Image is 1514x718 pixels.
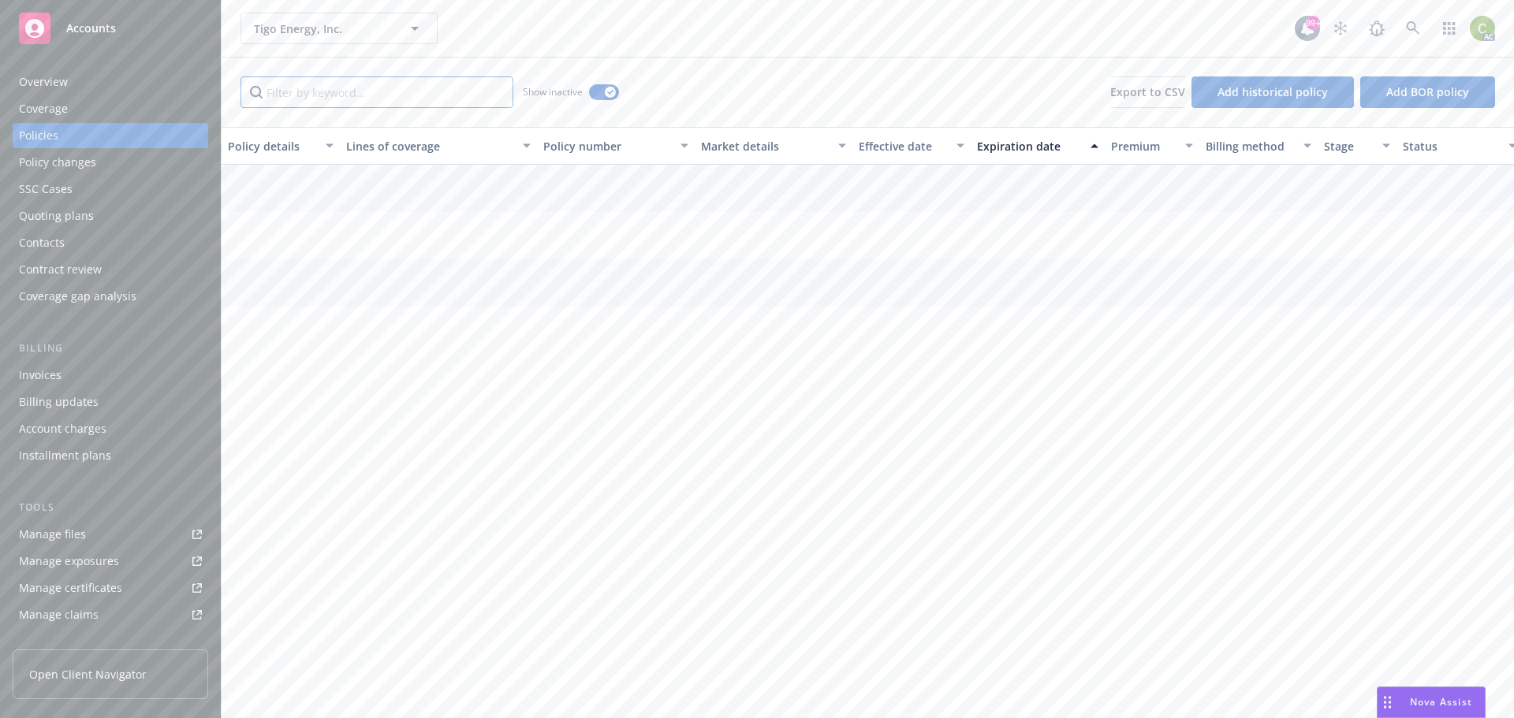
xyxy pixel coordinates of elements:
div: Policy details [228,138,316,154]
button: Billing method [1199,127,1318,165]
a: Billing updates [13,389,208,415]
a: Quoting plans [13,203,208,229]
div: Manage claims [19,602,99,627]
a: SSC Cases [13,177,208,202]
div: Lines of coverage [346,138,513,154]
button: Tigo Energy, Inc. [241,13,438,44]
div: Market details [701,138,829,154]
div: Billing [13,340,208,356]
div: Installment plans [19,443,111,468]
a: Contacts [13,230,208,255]
div: Premium [1111,138,1176,154]
div: Coverage [19,96,68,121]
div: Effective date [859,138,947,154]
img: photo [1470,16,1495,41]
div: Policy changes [19,150,96,175]
div: Manage certificates [19,575,122,601]
a: Manage files [13,522,208,547]
button: Expiration date [971,127,1105,165]
a: Accounts [13,6,208,50]
a: Manage exposures [13,549,208,574]
span: Nova Assist [1410,695,1472,709]
button: Stage [1318,127,1397,165]
a: Manage claims [13,602,208,627]
div: Billing method [1206,138,1294,154]
a: Installment plans [13,443,208,468]
span: Tigo Energy, Inc. [254,20,390,37]
div: Policies [19,123,58,148]
button: Export to CSV [1110,76,1185,108]
button: Lines of coverage [340,127,537,165]
div: Manage exposures [19,549,119,574]
div: Account charges [19,416,106,441]
div: Expiration date [977,138,1081,154]
span: Accounts [66,22,116,35]
div: Policy number [543,138,671,154]
a: Coverage [13,96,208,121]
div: SSC Cases [19,177,73,202]
a: Report a Bug [1361,13,1393,44]
div: Coverage gap analysis [19,284,136,309]
button: Add historical policy [1191,76,1354,108]
div: Billing updates [19,389,99,415]
div: Overview [19,69,68,95]
a: Manage BORs [13,629,208,654]
a: Manage certificates [13,575,208,601]
a: Policy changes [13,150,208,175]
div: 99+ [1306,16,1320,30]
a: Policies [13,123,208,148]
span: Show inactive [523,85,583,99]
input: Filter by keyword... [241,76,513,108]
a: Switch app [1434,13,1465,44]
div: Contract review [19,257,102,282]
span: Open Client Navigator [29,666,147,683]
div: Invoices [19,363,62,388]
span: Add BOR policy [1386,84,1469,99]
a: Contract review [13,257,208,282]
button: Nova Assist [1377,686,1486,718]
button: Effective date [852,127,971,165]
div: Manage BORs [19,629,93,654]
a: Account charges [13,416,208,441]
div: Stage [1324,138,1373,154]
div: Manage files [19,522,86,547]
button: Premium [1105,127,1199,165]
div: Tools [13,500,208,515]
span: Export to CSV [1110,84,1185,99]
button: Market details [695,127,852,165]
button: Add BOR policy [1360,76,1495,108]
div: Quoting plans [19,203,94,229]
a: Coverage gap analysis [13,284,208,309]
button: Policy details [222,127,340,165]
a: Stop snowing [1325,13,1356,44]
a: Invoices [13,363,208,388]
a: Overview [13,69,208,95]
a: Search [1397,13,1429,44]
div: Status [1403,138,1499,154]
div: Contacts [19,230,65,255]
span: Add historical policy [1218,84,1328,99]
div: Drag to move [1378,687,1397,717]
button: Policy number [537,127,695,165]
